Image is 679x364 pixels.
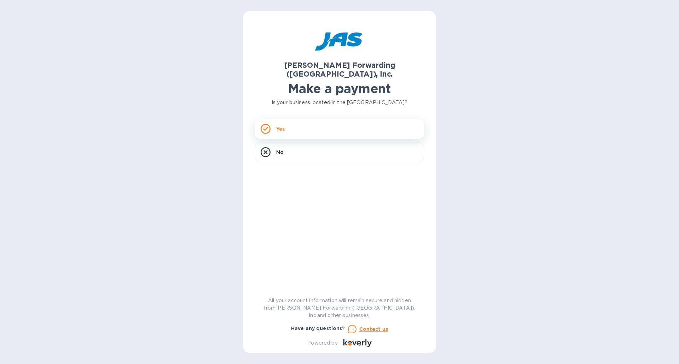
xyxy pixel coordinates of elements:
[276,149,284,156] p: No
[255,99,424,106] p: Is your business located in the [GEOGRAPHIC_DATA]?
[284,61,395,78] b: [PERSON_NAME] Forwarding ([GEOGRAPHIC_DATA]), Inc.
[255,297,424,319] p: All your account information will remain secure and hidden from [PERSON_NAME] Forwarding ([GEOGRA...
[359,326,388,332] u: Contact us
[307,339,337,347] p: Powered by
[255,81,424,96] h1: Make a payment
[291,326,345,331] b: Have any questions?
[276,125,285,132] p: Yes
